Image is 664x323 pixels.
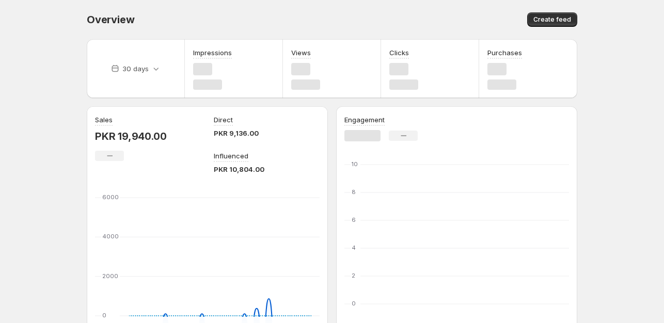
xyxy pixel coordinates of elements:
p: PKR 10,804.00 [214,164,264,174]
span: Overview [87,13,134,26]
text: 2 [352,272,355,279]
h3: Purchases [487,47,522,58]
text: 0 [102,312,106,319]
text: 2000 [102,272,118,280]
text: 8 [352,188,356,196]
text: 0 [352,300,356,307]
p: PKR 9,136.00 [214,128,259,138]
p: 30 days [122,63,149,74]
text: 6 [352,216,356,223]
p: Direct [214,115,233,125]
span: Create feed [533,15,571,24]
p: Influenced [214,151,248,161]
button: Create feed [527,12,577,27]
p: PKR 19,940.00 [95,130,166,142]
h3: Sales [95,115,113,125]
text: 6000 [102,193,119,201]
h3: Views [291,47,311,58]
text: 10 [352,160,358,168]
h3: Clicks [389,47,409,58]
text: 4000 [102,233,119,240]
h3: Engagement [344,115,385,125]
h3: Impressions [193,47,232,58]
text: 4 [352,244,356,251]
